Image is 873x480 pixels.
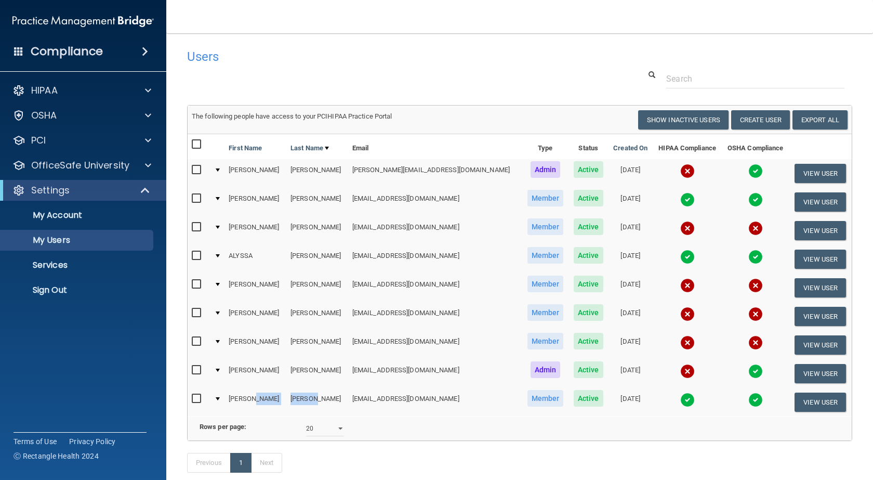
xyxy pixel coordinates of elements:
[7,260,149,270] p: Services
[680,192,695,207] img: tick.e7d51cea.svg
[527,247,564,264] span: Member
[527,218,564,235] span: Member
[187,50,568,63] h4: Users
[748,164,763,178] img: tick.e7d51cea.svg
[574,390,603,407] span: Active
[653,134,722,159] th: HIPAA Compliance
[224,216,286,245] td: [PERSON_NAME]
[608,359,653,388] td: [DATE]
[795,221,846,240] button: View User
[527,276,564,292] span: Member
[290,142,329,154] a: Last Name
[348,331,522,359] td: [EMAIL_ADDRESS][DOMAIN_NAME]
[574,333,603,349] span: Active
[795,278,846,297] button: View User
[348,216,522,245] td: [EMAIL_ADDRESS][DOMAIN_NAME]
[666,69,844,88] input: Search
[348,302,522,331] td: [EMAIL_ADDRESS][DOMAIN_NAME]
[348,388,522,416] td: [EMAIL_ADDRESS][DOMAIN_NAME]
[286,245,348,274] td: [PERSON_NAME]
[14,451,99,461] span: Ⓒ Rectangle Health 2024
[286,216,348,245] td: [PERSON_NAME]
[12,159,151,172] a: OfficeSafe University
[680,221,695,236] img: cross.ca9f0e7f.svg
[527,390,564,407] span: Member
[574,304,603,321] span: Active
[251,453,282,473] a: Next
[608,216,653,245] td: [DATE]
[693,406,861,448] iframe: Drift Widget Chat Controller
[192,112,392,120] span: The following people have access to your PCIHIPAA Practice Portal
[795,307,846,326] button: View User
[348,274,522,302] td: [EMAIL_ADDRESS][DOMAIN_NAME]
[748,364,763,379] img: tick.e7d51cea.svg
[748,393,763,407] img: tick.e7d51cea.svg
[574,218,603,235] span: Active
[748,335,763,350] img: cross.ca9f0e7f.svg
[522,134,568,159] th: Type
[7,210,149,220] p: My Account
[795,393,846,412] button: View User
[574,361,603,378] span: Active
[12,184,151,197] a: Settings
[31,184,70,197] p: Settings
[286,159,348,188] td: [PERSON_NAME]
[731,110,790,129] button: Create User
[286,331,348,359] td: [PERSON_NAME]
[12,11,154,32] img: PMB logo
[224,388,286,416] td: [PERSON_NAME]
[31,84,58,97] p: HIPAA
[680,307,695,321] img: cross.ca9f0e7f.svg
[224,245,286,274] td: ALYSSA
[224,331,286,359] td: [PERSON_NAME]
[230,453,252,473] a: 1
[574,247,603,264] span: Active
[12,134,151,147] a: PCI
[748,221,763,236] img: cross.ca9f0e7f.svg
[527,333,564,349] span: Member
[348,134,522,159] th: Email
[527,190,564,206] span: Member
[348,159,522,188] td: [PERSON_NAME][EMAIL_ADDRESS][DOMAIN_NAME]
[12,109,151,122] a: OSHA
[680,364,695,379] img: cross.ca9f0e7f.svg
[14,436,57,447] a: Terms of Use
[748,278,763,293] img: cross.ca9f0e7f.svg
[348,188,522,216] td: [EMAIL_ADDRESS][DOMAIN_NAME]
[680,335,695,350] img: cross.ca9f0e7f.svg
[748,250,763,264] img: tick.e7d51cea.svg
[795,250,846,269] button: View User
[613,142,647,154] a: Created On
[224,188,286,216] td: [PERSON_NAME]
[795,364,846,383] button: View User
[348,245,522,274] td: [EMAIL_ADDRESS][DOMAIN_NAME]
[748,192,763,207] img: tick.e7d51cea.svg
[680,393,695,407] img: tick.e7d51cea.svg
[574,276,603,292] span: Active
[12,84,151,97] a: HIPAA
[608,245,653,274] td: [DATE]
[795,192,846,212] button: View User
[286,388,348,416] td: [PERSON_NAME]
[608,388,653,416] td: [DATE]
[224,359,286,388] td: [PERSON_NAME]
[31,159,129,172] p: OfficeSafe University
[286,359,348,388] td: [PERSON_NAME]
[531,161,561,178] span: Admin
[568,134,608,159] th: Status
[608,331,653,359] td: [DATE]
[348,359,522,388] td: [EMAIL_ADDRESS][DOMAIN_NAME]
[31,44,103,59] h4: Compliance
[7,235,149,245] p: My Users
[527,304,564,321] span: Member
[286,274,348,302] td: [PERSON_NAME]
[608,274,653,302] td: [DATE]
[608,159,653,188] td: [DATE]
[229,142,262,154] a: First Name
[792,110,848,129] a: Export All
[680,164,695,178] img: cross.ca9f0e7f.svg
[224,159,286,188] td: [PERSON_NAME]
[680,278,695,293] img: cross.ca9f0e7f.svg
[224,302,286,331] td: [PERSON_NAME]
[722,134,789,159] th: OSHA Compliance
